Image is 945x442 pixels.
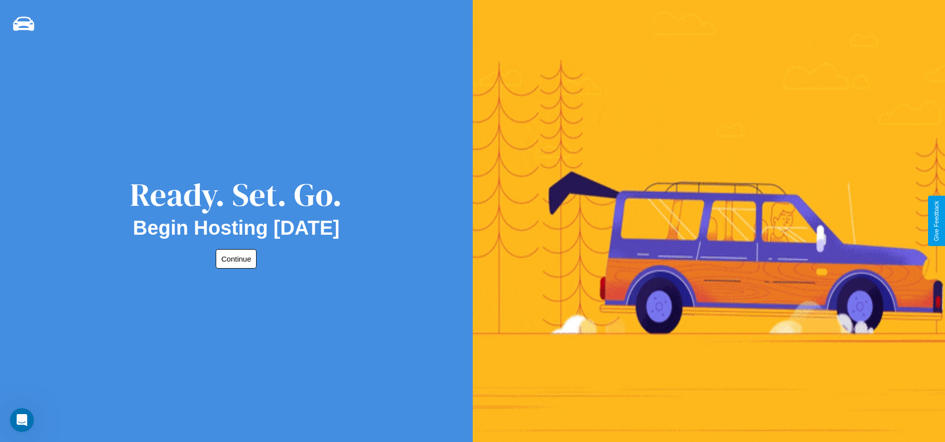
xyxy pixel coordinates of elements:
[130,172,342,217] div: Ready. Set. Go.
[216,249,257,269] button: Continue
[133,217,340,239] h2: Begin Hosting [DATE]
[933,201,940,241] div: Give Feedback
[10,408,34,432] iframe: Intercom live chat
